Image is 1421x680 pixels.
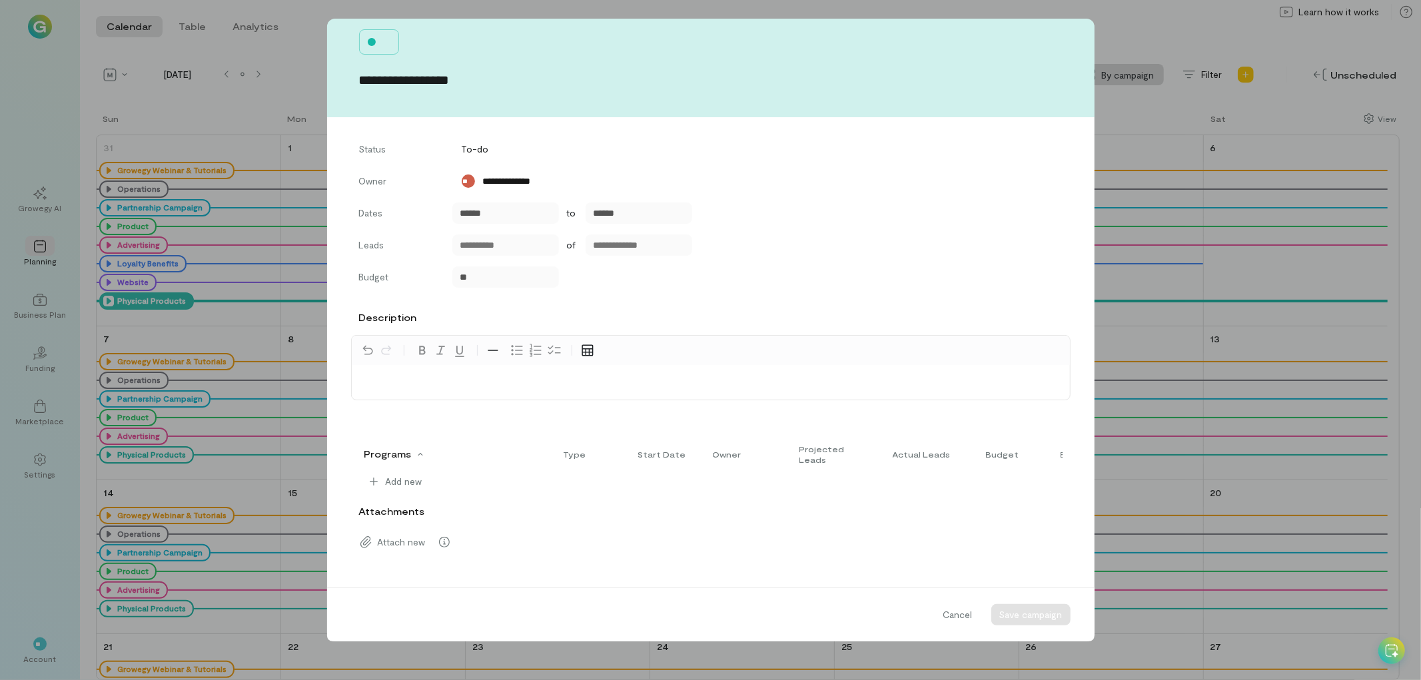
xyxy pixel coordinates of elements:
[359,270,439,288] label: Budget
[567,206,576,220] span: to
[351,529,1071,555] div: Attach new
[638,449,692,460] div: Toggle SortBy
[1061,449,1108,460] div: Toggle SortBy
[893,449,957,460] div: Toggle SortBy
[1061,449,1102,460] span: End date
[359,206,439,220] label: Dates
[386,475,422,488] span: Add new
[564,449,586,460] span: Type
[364,448,423,461] div: Toggle SortBy
[564,449,592,460] div: Toggle SortBy
[364,448,412,461] span: Programs
[799,444,867,465] span: Projected leads
[991,604,1071,625] button: Save campaign
[893,449,951,460] span: Actual leads
[713,449,747,460] div: Toggle SortBy
[713,449,741,460] span: Owner
[359,238,439,256] label: Leads
[567,238,576,252] span: of
[359,311,417,324] label: Description
[986,449,1025,460] div: Toggle SortBy
[638,449,686,460] span: Start date
[799,444,873,465] div: Toggle SortBy
[943,608,973,621] span: Cancel
[359,505,425,518] label: Attachments
[378,535,426,549] span: Attach new
[999,609,1063,620] span: Save campaign
[986,449,1019,460] span: Budget
[359,174,439,192] label: Owner
[352,365,1070,400] div: editable markdown
[359,143,439,160] label: Status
